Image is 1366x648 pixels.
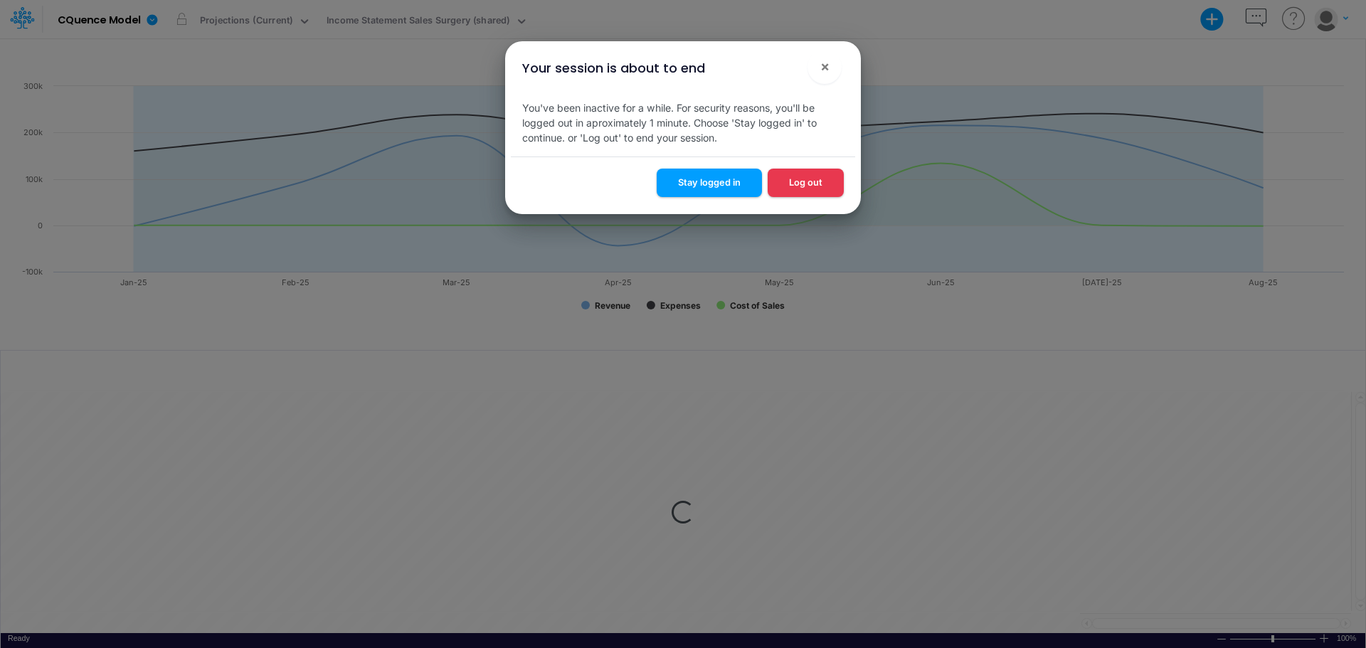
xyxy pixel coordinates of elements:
[820,58,830,75] span: ×
[768,169,844,196] button: Log out
[522,58,705,78] div: Your session is about to end
[511,89,855,156] div: You've been inactive for a while. For security reasons, you'll be logged out in aproximately 1 mi...
[808,50,842,84] button: Close
[657,169,762,196] button: Stay logged in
